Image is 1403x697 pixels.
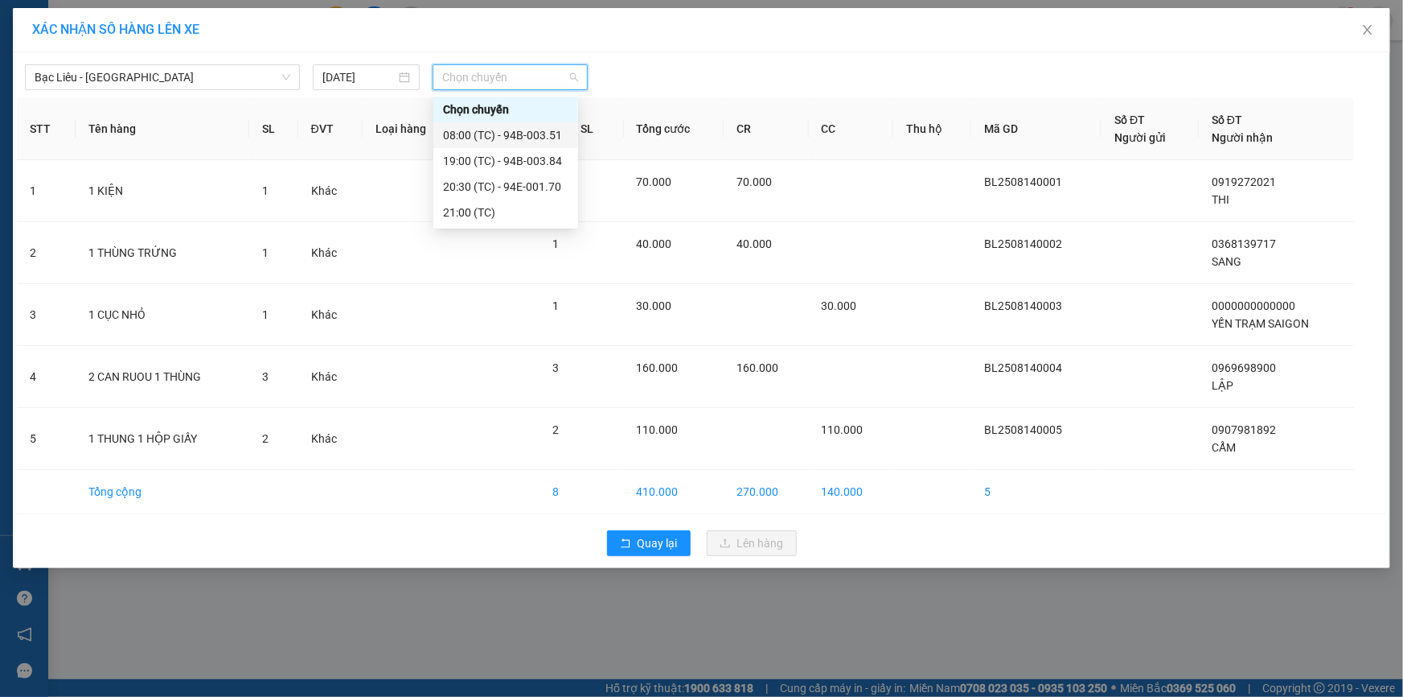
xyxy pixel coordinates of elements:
span: Số ĐT [1114,113,1145,126]
span: Số ĐT [1212,113,1242,126]
span: BL2508140005 [984,423,1062,436]
td: Khác [298,222,363,284]
td: 3 [17,284,76,346]
span: environment [92,39,105,52]
span: rollback [620,538,631,551]
td: Khác [298,284,363,346]
th: CC [809,98,894,160]
b: Nhà Xe Hà My [92,10,214,31]
th: Tổng SL [539,98,623,160]
li: 995 [PERSON_NAME] [7,35,306,56]
span: 110.000 [637,423,679,436]
td: 270.000 [724,470,809,514]
div: 20:30 (TC) - 94E-001.70 [443,178,568,196]
span: 30.000 [637,299,672,312]
td: Khác [298,408,363,470]
th: Loại hàng [363,98,458,160]
td: 1 [17,160,76,222]
th: Mã GD [971,98,1101,160]
span: Quay lại [638,534,678,552]
td: 1 KIỆN [76,160,249,222]
span: phone [92,59,105,72]
span: THI [1212,193,1229,206]
td: 1 CỤC NHỎ [76,284,249,346]
td: 8 [539,470,623,514]
span: BL2508140001 [984,175,1062,188]
td: 2 CAN RUOU 1 THÙNG [76,346,249,408]
span: close [1361,23,1374,36]
li: 0946 508 595 [7,56,306,76]
td: 1 THÙNG TRỨNG [76,222,249,284]
span: 0969698900 [1212,361,1276,374]
span: 30.000 [822,299,857,312]
div: 19:00 (TC) - 94B-003.84 [443,152,568,170]
span: 40.000 [637,237,672,250]
span: 2 [262,432,269,445]
td: 410.000 [624,470,724,514]
input: 14/08/2025 [322,68,396,86]
span: Chọn chuyến [442,65,578,89]
span: 70.000 [637,175,672,188]
div: 21:00 (TC) [443,204,568,221]
th: CR [724,98,809,160]
span: Người gửi [1114,131,1166,144]
td: 2 [17,222,76,284]
span: 1 [262,308,269,321]
div: Chọn chuyến [443,101,568,118]
button: uploadLên hàng [707,530,797,556]
span: LẬP [1212,379,1233,392]
span: SANG [1212,255,1241,268]
span: Bạc Liêu - Sài Gòn [35,65,290,89]
span: BL2508140003 [984,299,1062,312]
b: GỬI : Bến Xe Bạc Liêu [7,101,224,127]
span: 160.000 [637,361,679,374]
span: 3 [262,370,269,383]
span: 1 [262,184,269,197]
th: Tên hàng [76,98,249,160]
span: BL2508140002 [984,237,1062,250]
span: 1 [552,299,559,312]
span: CẨM [1212,441,1236,454]
td: Khác [298,346,363,408]
td: 5 [971,470,1101,514]
div: 08:00 (TC) - 94B-003.51 [443,126,568,144]
button: rollbackQuay lại [607,530,691,556]
span: 0907981892 [1212,423,1276,436]
th: Thu hộ [893,98,971,160]
th: SL [249,98,297,160]
span: BL2508140004 [984,361,1062,374]
th: ĐVT [298,98,363,160]
span: 160.000 [736,361,778,374]
span: 3 [552,361,559,374]
span: 70.000 [736,175,772,188]
td: 5 [17,408,76,470]
td: 4 [17,346,76,408]
th: Tổng cước [624,98,724,160]
td: Khác [298,160,363,222]
span: YẾN TRẠM SAIGON [1212,317,1309,330]
span: 40.000 [736,237,772,250]
th: STT [17,98,76,160]
span: 0368139717 [1212,237,1276,250]
span: 0000000000000 [1212,299,1295,312]
span: XÁC NHẬN SỐ HÀNG LÊN XE [32,22,199,37]
button: Close [1345,8,1390,53]
div: Chọn chuyến [433,97,578,122]
span: 0919272021 [1212,175,1276,188]
span: 2 [552,423,559,436]
td: 1 THUNG 1 HỘP GIẤY [76,408,249,470]
span: 110.000 [822,423,864,436]
td: Tổng cộng [76,470,249,514]
span: 1 [552,237,559,250]
span: Người nhận [1212,131,1273,144]
td: 140.000 [809,470,894,514]
span: 1 [262,246,269,259]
